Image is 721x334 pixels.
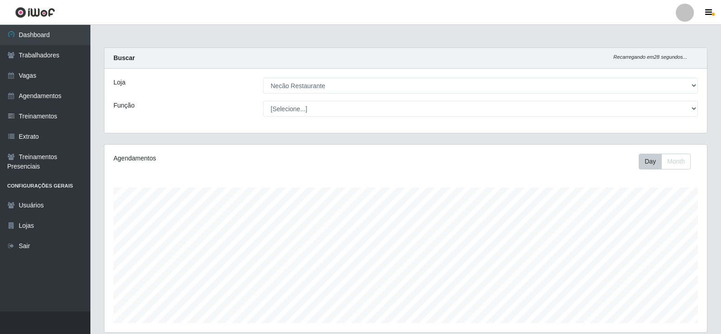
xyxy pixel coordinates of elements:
div: First group [639,154,691,169]
img: CoreUI Logo [15,7,55,18]
label: Loja [113,78,125,87]
i: Recarregando em 28 segundos... [613,54,687,60]
button: Day [639,154,662,169]
div: Agendamentos [113,154,349,163]
button: Month [661,154,691,169]
strong: Buscar [113,54,135,61]
div: Toolbar with button groups [639,154,698,169]
label: Função [113,101,135,110]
